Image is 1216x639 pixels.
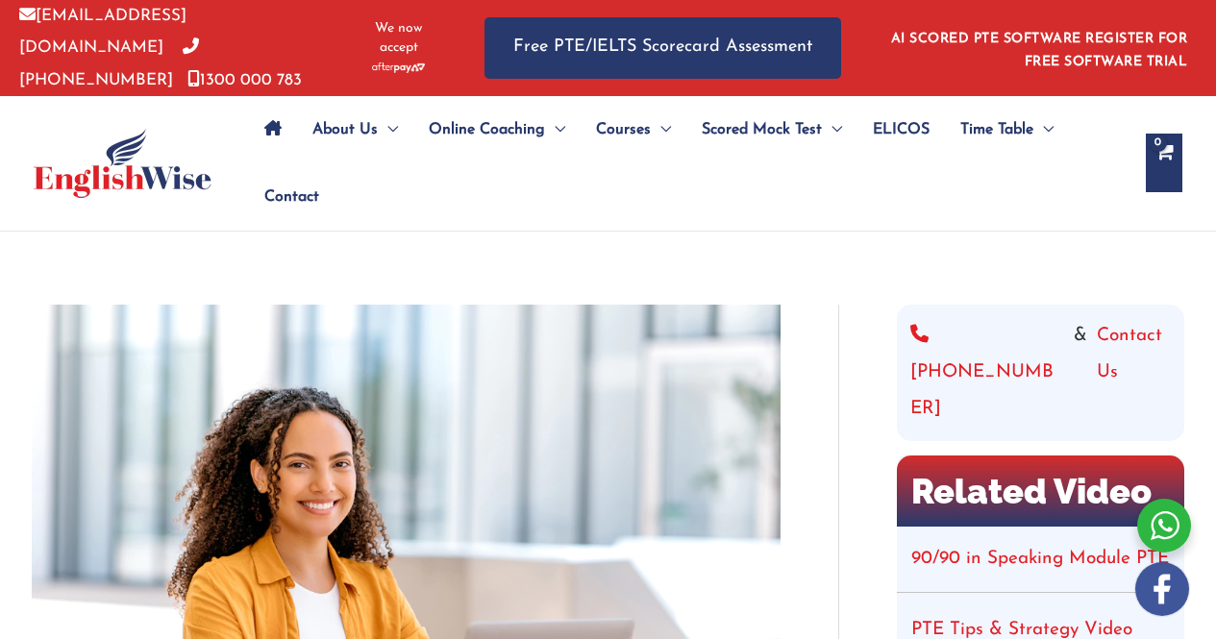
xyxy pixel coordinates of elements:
img: Afterpay-Logo [372,62,425,73]
img: cropped-ew-logo [34,129,211,198]
a: PTE Tips & Strategy Video [911,621,1132,639]
a: Time TableMenu Toggle [945,96,1069,163]
span: We now accept [360,19,436,58]
a: [PHONE_NUMBER] [910,318,1064,428]
h2: Related Video [897,455,1184,527]
a: Scored Mock TestMenu Toggle [686,96,857,163]
div: & [910,318,1171,428]
a: Contact [249,163,319,231]
a: [EMAIL_ADDRESS][DOMAIN_NAME] [19,8,186,56]
span: Menu Toggle [545,96,565,163]
a: View Shopping Cart, empty [1146,134,1182,192]
span: Menu Toggle [378,96,398,163]
span: Time Table [960,96,1033,163]
a: ELICOS [857,96,945,163]
a: CoursesMenu Toggle [581,96,686,163]
span: Courses [596,96,651,163]
span: About Us [312,96,378,163]
a: Online CoachingMenu Toggle [413,96,581,163]
span: Menu Toggle [1033,96,1054,163]
nav: Site Navigation: Main Menu [249,96,1127,231]
a: About UsMenu Toggle [297,96,413,163]
span: Menu Toggle [822,96,842,163]
a: 90/90 in Speaking Module PTE [911,550,1169,568]
a: AI SCORED PTE SOFTWARE REGISTER FOR FREE SOFTWARE TRIAL [891,32,1188,69]
a: Contact Us [1097,318,1171,428]
span: ELICOS [873,96,930,163]
a: [PHONE_NUMBER] [19,39,199,87]
span: Online Coaching [429,96,545,163]
aside: Header Widget 1 [880,16,1197,79]
a: 1300 000 783 [187,72,302,88]
span: Contact [264,163,319,231]
span: Menu Toggle [651,96,671,163]
span: Scored Mock Test [702,96,822,163]
img: white-facebook.png [1135,562,1189,616]
a: Free PTE/IELTS Scorecard Assessment [484,17,841,78]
